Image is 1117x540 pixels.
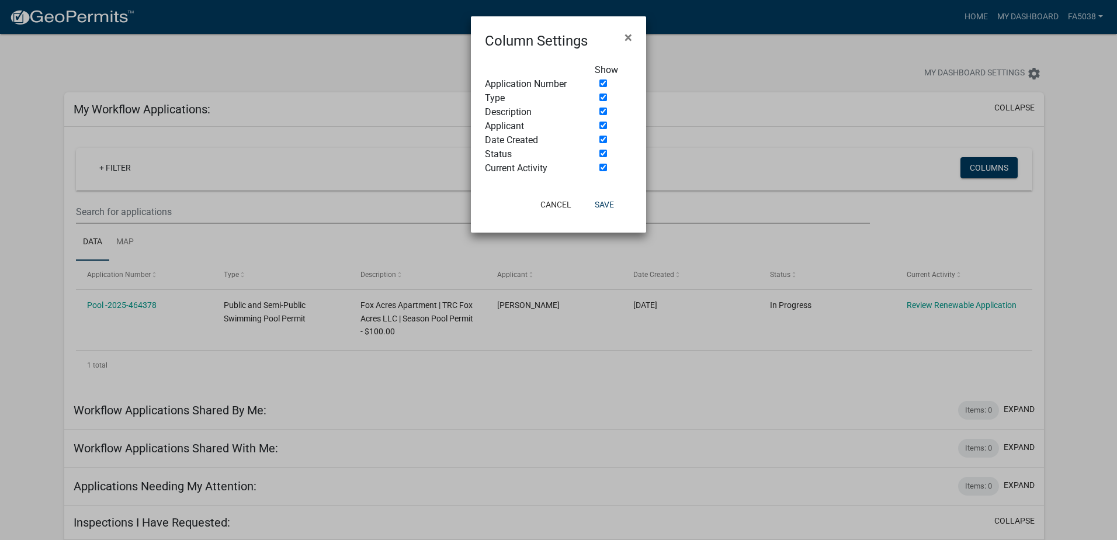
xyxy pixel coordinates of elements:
[625,29,632,46] span: ×
[476,91,586,105] div: Type
[476,77,586,91] div: Application Number
[476,105,586,119] div: Description
[476,119,586,133] div: Applicant
[615,21,641,54] button: Close
[586,63,641,77] div: Show
[476,147,586,161] div: Status
[476,133,586,147] div: Date Created
[531,194,581,215] button: Cancel
[476,161,586,175] div: Current Activity
[585,194,623,215] button: Save
[485,30,588,51] h4: Column Settings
